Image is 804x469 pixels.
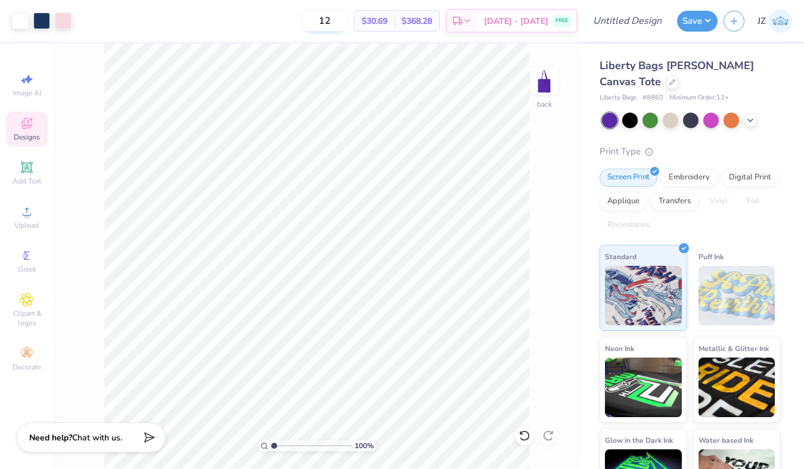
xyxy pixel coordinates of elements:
[605,358,682,417] img: Neon Ink
[13,88,41,98] span: Image AI
[605,434,673,446] span: Glow in the Dark Ink
[600,145,780,159] div: Print Type
[72,432,122,443] span: Chat with us.
[537,99,552,110] div: back
[699,266,775,325] img: Puff Ink
[15,220,39,230] span: Upload
[699,250,724,263] span: Puff Ink
[600,216,657,234] div: Rhinestones
[362,15,387,27] span: $30.69
[699,342,769,355] span: Metallic & Glitter Ink
[677,11,718,32] button: Save
[600,93,637,103] span: Liberty Bags
[758,14,766,28] span: JZ
[14,132,40,142] span: Designs
[605,266,682,325] img: Standard
[555,17,568,25] span: FREE
[583,9,671,33] input: Untitled Design
[669,93,729,103] span: Minimum Order: 12 +
[600,58,754,89] span: Liberty Bags [PERSON_NAME] Canvas Tote
[769,10,792,33] img: Juliana Zawahri
[6,309,48,328] span: Clipart & logos
[605,342,634,355] span: Neon Ink
[302,10,348,32] input: – –
[699,358,775,417] img: Metallic & Glitter Ink
[29,432,72,443] strong: Need help?
[13,176,41,186] span: Add Text
[600,192,647,210] div: Applique
[642,93,663,103] span: # 8860
[699,434,753,446] span: Water based Ink
[402,15,432,27] span: $368.28
[721,169,779,187] div: Digital Print
[651,192,699,210] div: Transfers
[532,69,556,93] img: back
[739,192,767,210] div: Foil
[758,10,792,33] a: JZ
[605,250,637,263] span: Standard
[661,169,718,187] div: Embroidery
[702,192,735,210] div: Vinyl
[484,15,548,27] span: [DATE] - [DATE]
[600,169,657,187] div: Screen Print
[13,362,41,372] span: Decorate
[18,265,36,274] span: Greek
[355,440,374,451] span: 100 %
